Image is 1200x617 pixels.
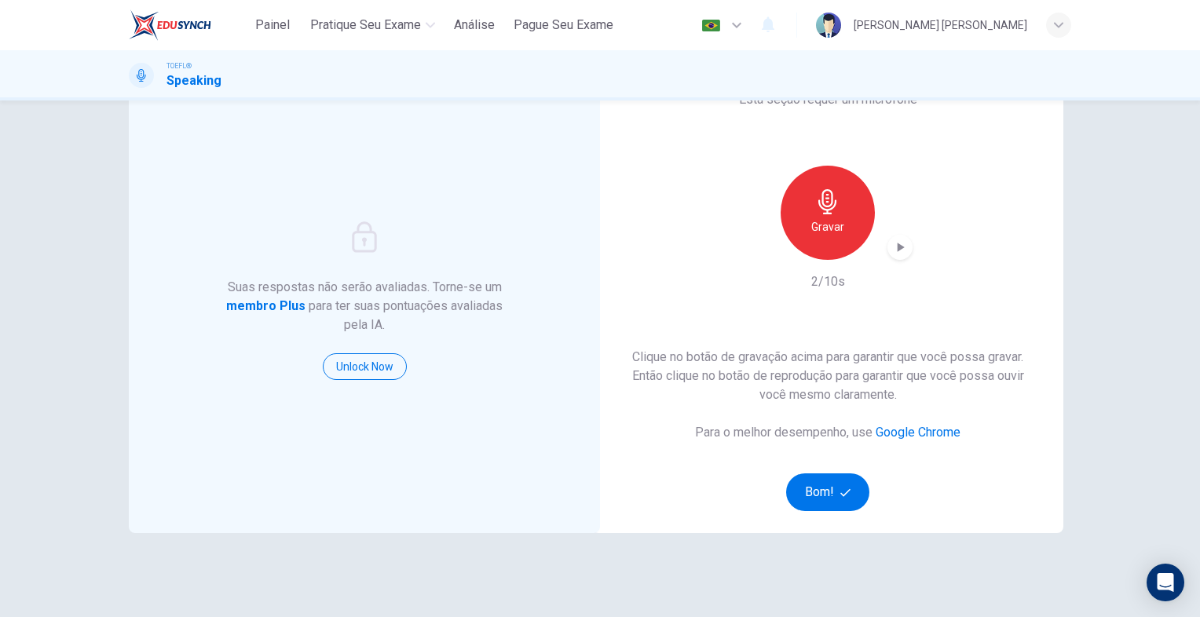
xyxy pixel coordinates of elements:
img: EduSynch logo [129,9,211,41]
span: Análise [454,16,495,35]
button: Unlock Now [323,353,407,380]
span: Painel [255,16,290,35]
button: Painel [247,11,298,39]
h1: Speaking [166,71,221,90]
h6: 2/10s [811,272,845,291]
h6: Clique no botão de gravação acima para garantir que você possa gravar. Então clique no botão de r... [617,348,1038,404]
button: Pague Seu Exame [507,11,620,39]
a: EduSynch logo [129,9,247,41]
div: [PERSON_NAME] [PERSON_NAME] [854,16,1027,35]
span: TOEFL® [166,60,192,71]
div: Open Intercom Messenger [1147,564,1184,601]
a: Google Chrome [876,425,960,440]
img: Profile picture [816,13,841,38]
span: Pague Seu Exame [514,16,613,35]
span: Pratique seu exame [310,16,421,35]
button: Pratique seu exame [304,11,441,39]
img: pt [701,20,721,31]
button: Gravar [781,166,875,260]
h6: Gravar [811,217,844,236]
strong: membro Plus [226,298,305,313]
h6: Para o melhor desempenho, use [695,423,960,442]
h6: Suas respostas não serão avaliadas. Torne-se um para ter suas pontuações avaliadas pela IA. [223,278,507,334]
button: Análise [448,11,501,39]
button: Bom! [786,473,870,511]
